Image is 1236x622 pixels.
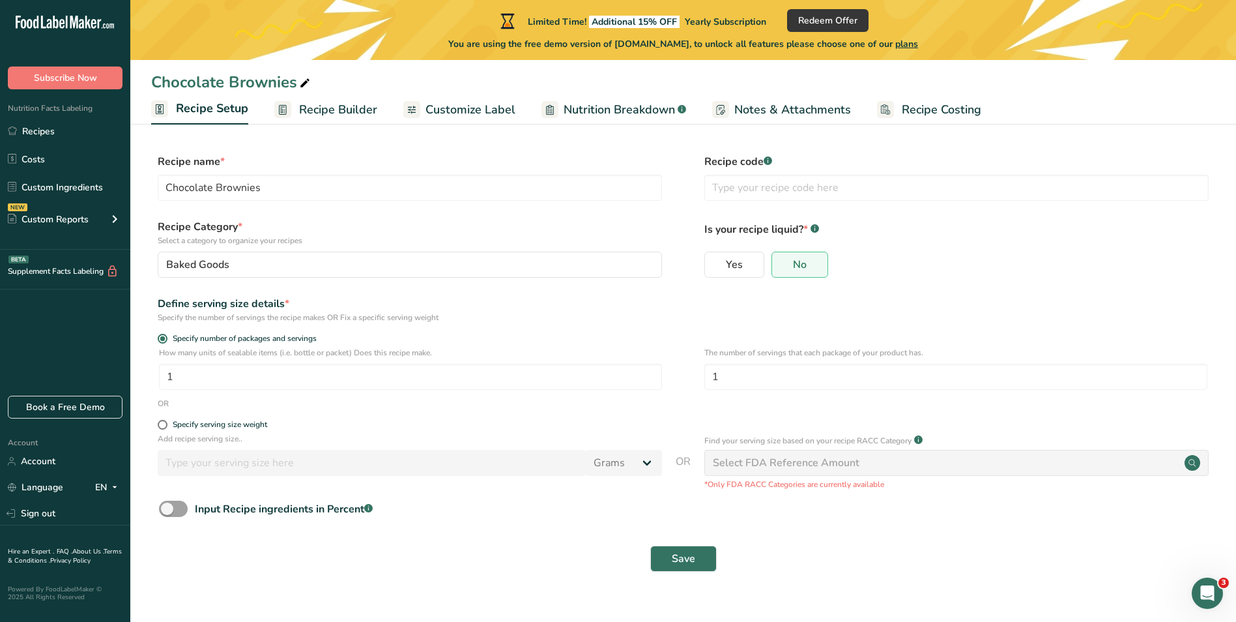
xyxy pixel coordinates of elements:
label: Recipe Category [158,219,662,246]
label: Recipe code [704,154,1209,170]
p: *Only FDA RACC Categories are currently available [704,479,1209,490]
div: Limited Time! [498,13,766,29]
iframe: Intercom live chat [1192,578,1223,609]
div: Select FDA Reference Amount [713,455,859,471]
div: NEW [8,203,27,211]
p: How many units of sealable items (i.e. bottle or packet) Does this recipe make. [159,347,662,359]
a: Terms & Conditions . [8,547,122,565]
button: Save [650,546,717,572]
div: OR [158,398,169,409]
a: Recipe Builder [274,95,377,125]
a: FAQ . [57,547,72,556]
input: Type your recipe code here [704,175,1209,201]
span: Recipe Builder [299,101,377,119]
span: Save [672,551,695,567]
span: Recipe Costing [902,101,981,119]
div: Define serving size details [158,296,662,312]
input: Type your serving size here [158,450,586,476]
a: Nutrition Breakdown [541,95,686,125]
label: Recipe name [158,154,662,170]
div: Chocolate Brownies [151,70,313,94]
span: Subscribe Now [34,71,97,85]
a: Recipe Setup [151,94,248,125]
span: Redeem Offer [798,14,857,27]
a: Book a Free Demo [8,396,122,419]
span: Baked Goods [166,257,229,273]
span: Recipe Setup [176,100,248,117]
div: BETA [8,256,29,263]
button: Redeem Offer [787,9,869,32]
div: Input Recipe ingredients in Percent [195,501,373,517]
div: Powered By FoodLabelMaker © 2025 All Rights Reserved [8,585,122,601]
a: Language [8,476,63,499]
span: Notes & Attachments [734,101,851,119]
input: Type your recipe name here [158,175,662,201]
a: About Us . [72,547,104,556]
p: Find your serving size based on your recipe RACC Category [704,435,912,447]
span: You are using the free demo version of [DOMAIN_NAME], to unlock all features please choose one of... [448,37,918,51]
span: OR [676,454,691,490]
a: Hire an Expert . [8,547,54,556]
div: Specify serving size weight [173,420,267,430]
button: Baked Goods [158,252,662,278]
span: No [793,258,807,271]
p: Is your recipe liquid? [704,219,1209,237]
a: Customize Label [403,95,515,125]
a: Notes & Attachments [712,95,851,125]
a: Privacy Policy [50,556,91,565]
button: Subscribe Now [8,67,122,89]
a: Recipe Costing [877,95,981,125]
span: Customize Label [425,101,515,119]
span: 3 [1218,578,1229,588]
p: Add recipe serving size.. [158,433,662,445]
span: Nutrition Breakdown [564,101,675,119]
div: EN [95,480,122,496]
div: Custom Reports [8,213,89,226]
span: plans [895,38,918,50]
span: Yes [726,258,743,271]
div: Specify the number of servings the recipe makes OR Fix a specific serving weight [158,312,662,323]
span: Additional 15% OFF [589,16,680,28]
p: The number of servings that each package of your product has. [704,347,1207,359]
span: Yearly Subscription [685,16,766,28]
span: Specify number of packages and servings [167,334,317,344]
p: Select a category to organize your recipes [158,235,662,246]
